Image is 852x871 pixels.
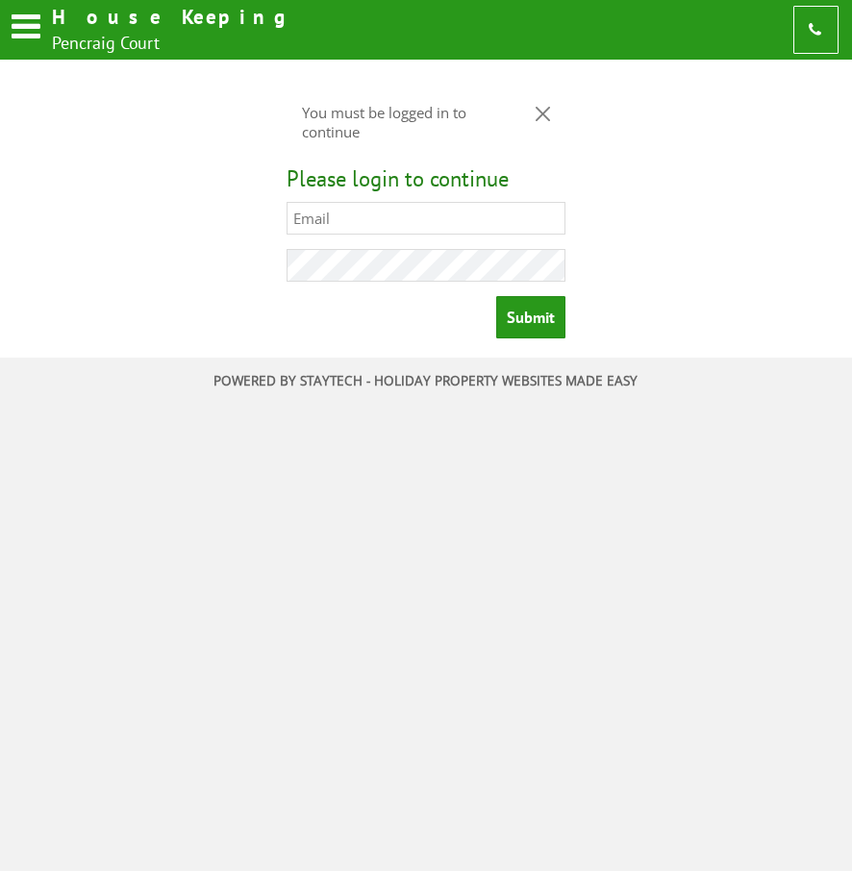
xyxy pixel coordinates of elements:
[496,296,565,338] input: Submit
[213,372,638,389] a: Powered by StayTech - Holiday property websites made easy
[287,164,564,192] h2: Please login to continue
[52,32,294,54] h2: Pencraig Court
[9,4,294,56] a: House Keeping Pencraig Court
[287,87,564,157] div: You must be logged in to continue
[52,4,294,30] h1: House Keeping
[287,202,564,235] input: Email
